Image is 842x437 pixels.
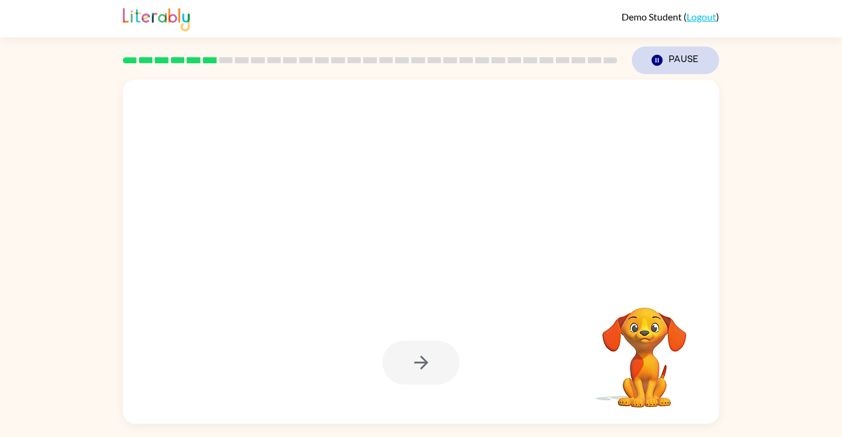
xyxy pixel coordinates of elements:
div: ( ) [622,11,719,22]
button: Pause [632,46,719,74]
a: Logout [687,11,716,22]
span: Demo Student [622,11,684,22]
video: Your browser must support playing .mp4 files to use Literably. Please try using another browser. [584,289,705,409]
img: Literably [123,5,190,31]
